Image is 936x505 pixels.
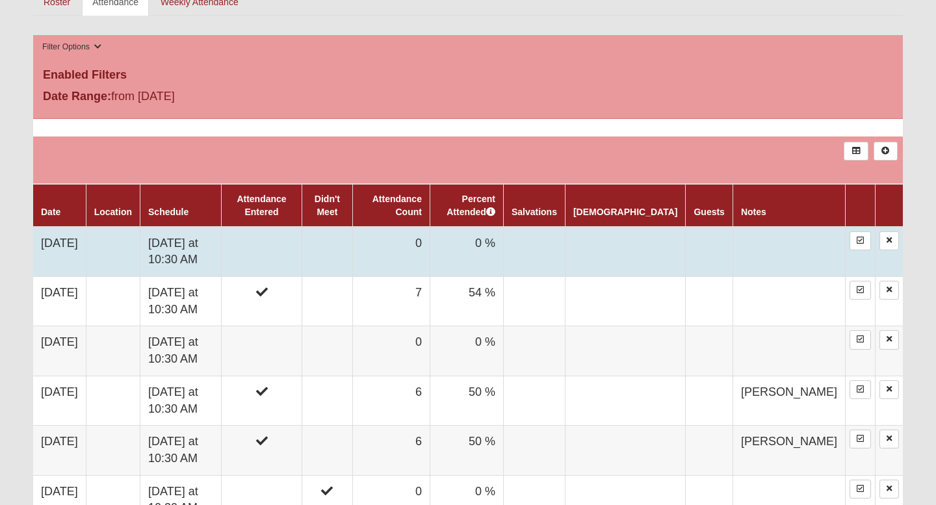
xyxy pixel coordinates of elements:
[565,184,685,227] th: [DEMOGRAPHIC_DATA]
[237,194,286,217] a: Attendance Entered
[850,380,871,399] a: Enter Attendance
[140,426,222,475] td: [DATE] at 10:30 AM
[140,326,222,376] td: [DATE] at 10:30 AM
[372,194,422,217] a: Attendance Count
[430,227,503,277] td: 0 %
[850,231,871,250] a: Enter Attendance
[43,88,111,105] label: Date Range:
[148,207,188,217] a: Schedule
[850,330,871,349] a: Enter Attendance
[353,376,430,425] td: 6
[733,426,845,475] td: [PERSON_NAME]
[741,207,766,217] a: Notes
[430,277,503,326] td: 54 %
[686,184,733,227] th: Guests
[140,376,222,425] td: [DATE] at 10:30 AM
[38,40,105,54] button: Filter Options
[33,88,323,109] div: from [DATE]
[94,207,132,217] a: Location
[33,376,86,425] td: [DATE]
[353,277,430,326] td: 7
[140,277,222,326] td: [DATE] at 10:30 AM
[140,227,222,277] td: [DATE] at 10:30 AM
[353,227,430,277] td: 0
[33,426,86,475] td: [DATE]
[844,142,868,161] a: Export to Excel
[430,326,503,376] td: 0 %
[430,426,503,475] td: 50 %
[353,326,430,376] td: 0
[879,480,899,499] a: Delete
[850,480,871,499] a: Enter Attendance
[879,430,899,448] a: Delete
[879,330,899,349] a: Delete
[315,194,340,217] a: Didn't Meet
[353,426,430,475] td: 6
[733,376,845,425] td: [PERSON_NAME]
[33,227,86,277] td: [DATE]
[430,376,503,425] td: 50 %
[33,326,86,376] td: [DATE]
[879,380,899,399] a: Delete
[879,231,899,250] a: Delete
[850,281,871,300] a: Enter Attendance
[850,430,871,448] a: Enter Attendance
[41,207,60,217] a: Date
[447,194,495,217] a: Percent Attended
[33,277,86,326] td: [DATE]
[503,184,565,227] th: Salvations
[879,281,899,300] a: Delete
[43,68,893,83] h4: Enabled Filters
[874,142,898,161] a: Alt+N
